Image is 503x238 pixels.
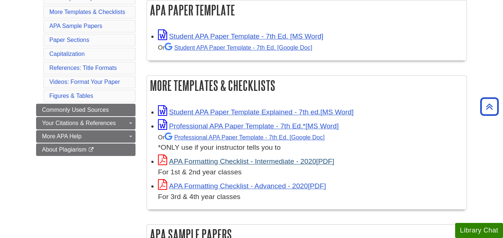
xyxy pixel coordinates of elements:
small: Or [158,134,324,141]
a: Link opens in new window [158,122,339,130]
i: This link opens in a new window [88,148,94,152]
a: Back to Top [478,102,501,111]
h2: APA Paper Template [147,0,467,20]
div: For 1st & 2nd year classes [158,167,463,178]
a: References: Title Formats [49,65,117,71]
a: Link opens in new window [158,182,326,190]
span: About Plagiarism [42,146,87,153]
a: Professional APA Paper Template - 7th Ed. [165,134,324,141]
span: Your Citations & References [42,120,116,126]
span: More APA Help [42,133,81,139]
div: *ONLY use if your instructor tells you to [158,132,463,153]
small: Or [158,44,312,51]
a: Your Citations & References [36,117,136,129]
span: Commonly Used Sources [42,107,109,113]
h2: More Templates & Checklists [147,76,467,95]
a: About Plagiarism [36,143,136,156]
a: Link opens in new window [158,32,323,40]
a: More Templates & Checklists [49,9,125,15]
button: Library Chat [455,223,503,238]
a: Link opens in new window [158,108,353,116]
a: Capitalization [49,51,85,57]
a: APA Sample Papers [49,23,102,29]
a: Student APA Paper Template - 7th Ed. [Google Doc] [165,44,312,51]
div: For 3rd & 4th year classes [158,192,463,202]
a: More APA Help [36,130,136,143]
a: Videos: Format Your Paper [49,79,120,85]
a: Paper Sections [49,37,89,43]
a: Link opens in new window [158,157,334,165]
a: Figures & Tables [49,93,93,99]
a: Commonly Used Sources [36,104,136,116]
